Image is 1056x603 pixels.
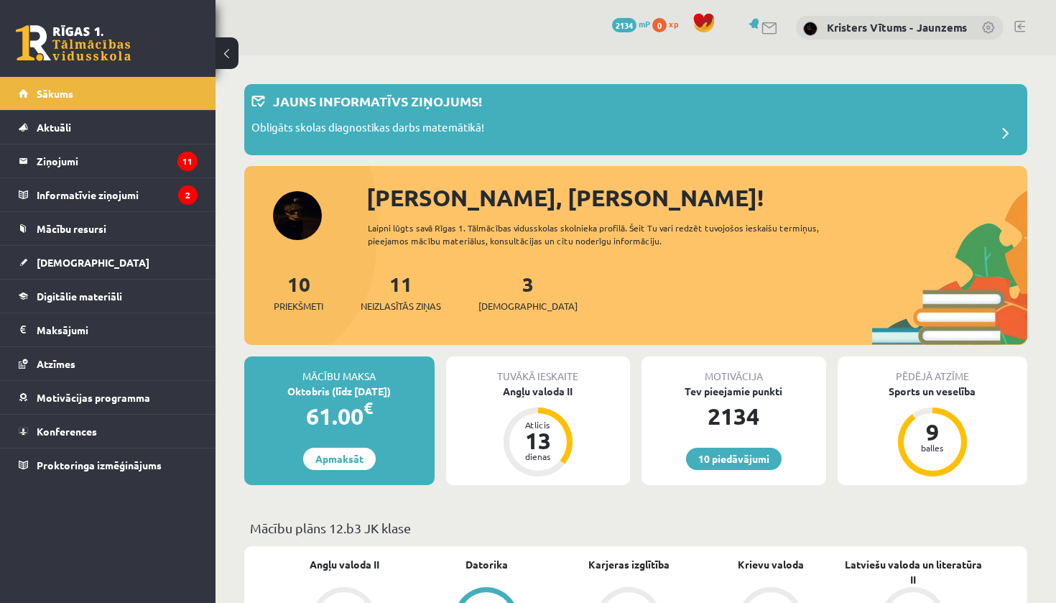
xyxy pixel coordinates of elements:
[446,384,631,479] a: Angļu valoda II Atlicis 13 dienas
[251,119,484,139] p: Obligāts skolas diagnostikas darbs matemātikā!
[19,178,198,211] a: Informatīvie ziņojumi2
[19,144,198,178] a: Ziņojumi11
[37,313,198,346] legend: Maksājumi
[652,18,667,32] span: 0
[274,299,323,313] span: Priekšmeti
[478,299,578,313] span: [DEMOGRAPHIC_DATA]
[842,557,984,587] a: Latviešu valoda un literatūra II
[19,381,198,414] a: Motivācijas programma
[838,384,1028,479] a: Sports un veselība 9 balles
[19,280,198,313] a: Digitālie materiāli
[244,399,435,433] div: 61.00
[466,557,508,572] a: Datorika
[642,356,826,384] div: Motivācija
[244,356,435,384] div: Mācību maksa
[19,111,198,144] a: Aktuāli
[361,299,441,313] span: Neizlasītās ziņas
[37,222,106,235] span: Mācību resursi
[19,313,198,346] a: Maksājumi
[19,347,198,380] a: Atzīmes
[517,429,560,452] div: 13
[827,20,967,34] a: Kristers Vītums - Jaunzems
[517,420,560,429] div: Atlicis
[361,271,441,313] a: 11Neizlasītās ziņas
[838,384,1028,399] div: Sports un veselība
[37,391,150,404] span: Motivācijas programma
[669,18,678,29] span: xp
[37,144,198,178] legend: Ziņojumi
[911,443,954,452] div: balles
[588,557,670,572] a: Karjeras izglītība
[310,557,379,572] a: Angļu valoda II
[446,356,631,384] div: Tuvākā ieskaite
[37,425,97,438] span: Konferences
[178,185,198,205] i: 2
[478,271,578,313] a: 3[DEMOGRAPHIC_DATA]
[37,290,122,303] span: Digitālie materiāli
[19,448,198,482] a: Proktoringa izmēģinājums
[911,420,954,443] div: 9
[639,18,650,29] span: mP
[366,180,1027,215] div: [PERSON_NAME], [PERSON_NAME]!
[686,448,782,470] a: 10 piedāvājumi
[37,121,71,134] span: Aktuāli
[19,212,198,245] a: Mācību resursi
[16,25,131,61] a: Rīgas 1. Tālmācības vidusskola
[177,152,198,171] i: 11
[37,357,75,370] span: Atzīmes
[19,415,198,448] a: Konferences
[244,384,435,399] div: Oktobris (līdz [DATE])
[303,448,376,470] a: Apmaksāt
[37,87,73,100] span: Sākums
[446,384,631,399] div: Angļu valoda II
[251,91,1020,148] a: Jauns informatīvs ziņojums! Obligāts skolas diagnostikas darbs matemātikā!
[612,18,636,32] span: 2134
[19,246,198,279] a: [DEMOGRAPHIC_DATA]
[274,271,323,313] a: 10Priekšmeti
[19,77,198,110] a: Sākums
[642,384,826,399] div: Tev pieejamie punkti
[250,518,1022,538] p: Mācību plāns 12.b3 JK klase
[37,459,162,471] span: Proktoringa izmēģinājums
[652,18,685,29] a: 0 xp
[363,397,373,418] span: €
[612,18,650,29] a: 2134 mP
[803,22,818,36] img: Kristers Vītums - Jaunzems
[273,91,482,111] p: Jauns informatīvs ziņojums!
[368,221,838,247] div: Laipni lūgts savā Rīgas 1. Tālmācības vidusskolas skolnieka profilā. Šeit Tu vari redzēt tuvojošo...
[517,452,560,461] div: dienas
[37,256,149,269] span: [DEMOGRAPHIC_DATA]
[642,399,826,433] div: 2134
[838,356,1028,384] div: Pēdējā atzīme
[37,178,198,211] legend: Informatīvie ziņojumi
[738,557,804,572] a: Krievu valoda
